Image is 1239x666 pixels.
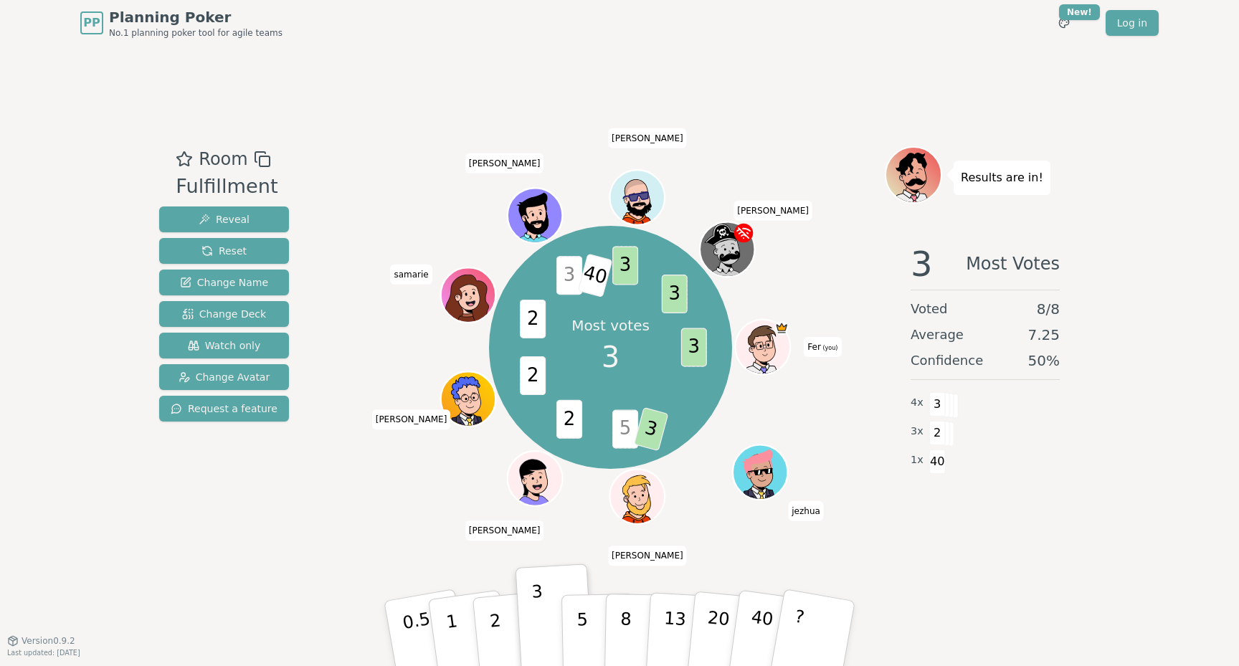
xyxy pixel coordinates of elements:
[788,501,824,521] span: Click to change your name
[571,315,650,336] p: Most votes
[171,401,277,416] span: Request a feature
[199,146,247,172] span: Room
[929,421,946,445] span: 2
[577,253,612,297] span: 40
[680,328,706,366] span: 3
[159,270,289,295] button: Change Name
[83,14,100,32] span: PP
[612,246,638,285] span: 3
[661,275,687,313] span: 3
[159,396,289,422] button: Request a feature
[182,307,266,321] span: Change Deck
[911,424,924,439] span: 3 x
[188,338,261,353] span: Watch only
[608,128,687,148] span: Click to change your name
[911,247,933,281] span: 3
[911,395,924,411] span: 4 x
[556,400,582,439] span: 2
[176,172,277,201] div: Fulfillment
[804,337,841,357] span: Click to change your name
[7,649,80,657] span: Last updated: [DATE]
[911,299,948,319] span: Voted
[520,356,546,395] span: 2
[7,635,75,647] button: Version0.9.2
[911,351,983,371] span: Confidence
[911,325,964,345] span: Average
[1051,10,1077,36] button: New!
[633,407,668,451] span: 3
[961,168,1043,188] p: Results are in!
[390,265,432,285] span: Click to change your name
[1027,325,1060,345] span: 7.25
[159,301,289,327] button: Change Deck
[1106,10,1159,36] a: Log in
[180,275,268,290] span: Change Name
[80,7,283,39] a: PPPlanning PokerNo.1 planning poker tool for agile teams
[608,546,687,566] span: Click to change your name
[22,635,75,647] span: Version 0.9.2
[372,409,451,429] span: Click to change your name
[201,244,247,258] span: Reset
[612,409,638,448] span: 5
[736,321,788,373] button: Click to change your avatar
[602,336,619,379] span: 3
[911,452,924,468] span: 1 x
[465,520,544,541] span: Click to change your name
[929,392,946,417] span: 3
[531,581,547,660] p: 3
[159,364,289,390] button: Change Avatar
[1037,299,1060,319] span: 8 / 8
[966,247,1060,281] span: Most Votes
[556,256,582,295] span: 3
[1059,4,1100,20] div: New!
[179,370,270,384] span: Change Avatar
[1028,351,1060,371] span: 50 %
[176,146,193,172] button: Add as favourite
[929,449,946,474] span: 40
[520,300,546,338] span: 2
[821,345,838,351] span: (you)
[199,212,250,227] span: Reveal
[159,238,289,264] button: Reset
[465,153,544,173] span: Click to change your name
[109,7,283,27] span: Planning Poker
[774,321,788,335] span: Fer is the host
[734,201,812,221] span: Click to change your name
[159,206,289,232] button: Reveal
[109,27,283,39] span: No.1 planning poker tool for agile teams
[159,333,289,358] button: Watch only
